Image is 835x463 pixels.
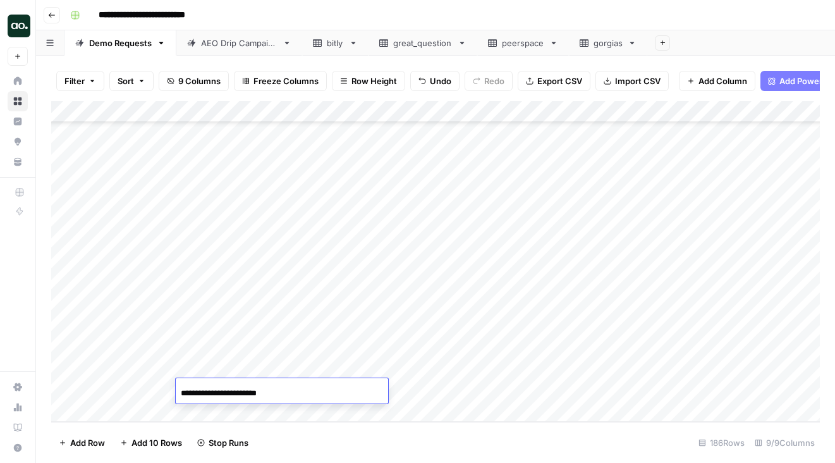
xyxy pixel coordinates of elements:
a: Usage [8,397,28,417]
button: Add Row [51,433,113,453]
span: Filter [64,75,85,87]
div: great_question [393,37,453,49]
button: Redo [465,71,513,91]
div: 186 Rows [693,433,750,453]
a: Demo Requests [64,30,176,56]
button: Undo [410,71,460,91]
div: gorgias [594,37,623,49]
button: Stop Runs [190,433,256,453]
a: gorgias [569,30,647,56]
button: Workspace: Dillon Test [8,10,28,42]
a: Learning Hub [8,417,28,438]
a: peerspace [477,30,569,56]
span: Stop Runs [209,436,248,449]
button: Freeze Columns [234,71,327,91]
button: Filter [56,71,104,91]
span: Sort [118,75,134,87]
a: Opportunities [8,132,28,152]
span: Add 10 Rows [131,436,182,449]
button: 9 Columns [159,71,229,91]
div: Demo Requests [89,37,152,49]
a: bitly [302,30,369,56]
a: Your Data [8,152,28,172]
a: Home [8,71,28,91]
button: Help + Support [8,438,28,458]
div: peerspace [502,37,544,49]
div: bitly [327,37,344,49]
a: Insights [8,111,28,132]
div: 9/9 Columns [750,433,820,453]
span: Row Height [351,75,397,87]
button: Import CSV [595,71,669,91]
button: Add Column [679,71,755,91]
div: AEO Drip Campaign [201,37,277,49]
button: Sort [109,71,154,91]
a: AEO Drip Campaign [176,30,302,56]
span: Import CSV [615,75,661,87]
button: Add 10 Rows [113,433,190,453]
span: Export CSV [537,75,582,87]
button: Export CSV [518,71,590,91]
span: Undo [430,75,451,87]
button: Row Height [332,71,405,91]
a: great_question [369,30,477,56]
a: Browse [8,91,28,111]
span: Freeze Columns [253,75,319,87]
span: Redo [484,75,504,87]
span: Add Column [698,75,747,87]
img: Dillon Test Logo [8,15,30,37]
span: 9 Columns [178,75,221,87]
a: Settings [8,377,28,397]
span: Add Row [70,436,105,449]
